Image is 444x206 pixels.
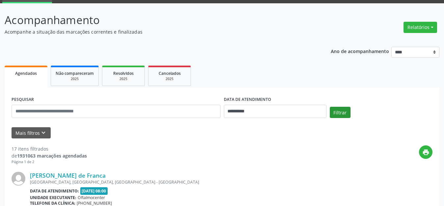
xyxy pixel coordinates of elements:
a: [PERSON_NAME] de Franca [30,172,106,179]
span: Não compareceram [56,71,94,76]
p: Acompanhamento [5,12,309,28]
div: de [12,152,87,159]
div: 17 itens filtrados [12,145,87,152]
span: Agendados [15,71,37,76]
i: keyboard_arrow_down [40,129,47,136]
b: Telefone da clínica: [30,200,75,206]
span: Resolvidos [113,71,134,76]
button: Filtrar [330,107,351,118]
div: [GEOGRAPHIC_DATA], [GEOGRAPHIC_DATA], [GEOGRAPHIC_DATA] - [GEOGRAPHIC_DATA] [30,179,334,185]
button: Mais filtroskeyboard_arrow_down [12,127,51,139]
span: [DATE] 08:00 [80,187,108,195]
b: Unidade executante: [30,195,76,200]
button: Relatórios [404,22,437,33]
p: Ano de acompanhamento [331,47,389,55]
b: Data de atendimento: [30,188,79,194]
span: Oftalmocenter [78,195,105,200]
button: print [419,145,432,159]
span: [PHONE_NUMBER] [77,200,112,206]
div: 2025 [56,76,94,81]
div: Página 1 de 2 [12,159,87,165]
label: PESQUISAR [12,95,34,105]
p: Acompanhe a situação das marcações correntes e finalizadas [5,28,309,35]
strong: 1931063 marcações agendadas [17,153,87,159]
div: 2025 [153,76,186,81]
i: print [422,149,430,156]
img: img [12,172,25,186]
div: 2025 [107,76,140,81]
label: DATA DE ATENDIMENTO [224,95,271,105]
span: Cancelados [159,71,181,76]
